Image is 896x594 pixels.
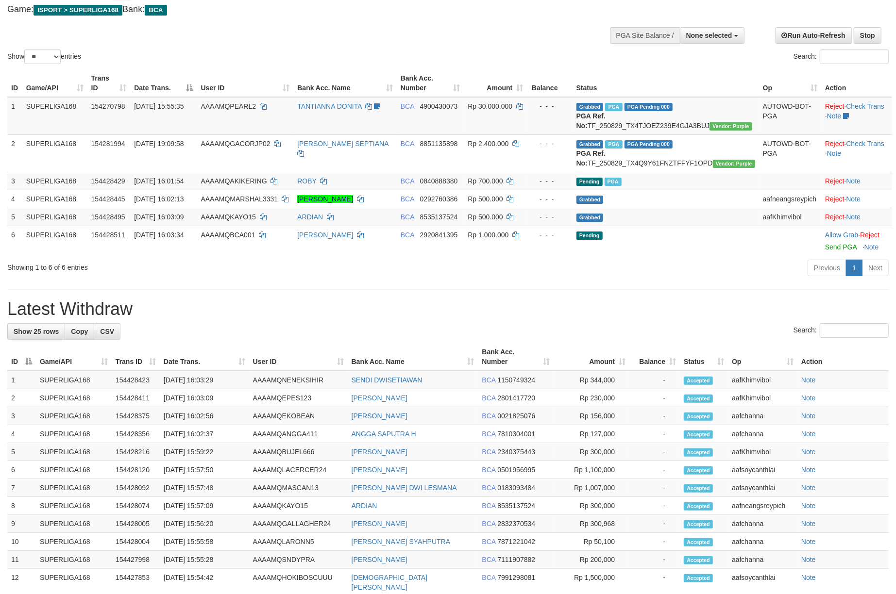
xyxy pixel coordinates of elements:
[297,213,323,221] a: ARDIAN
[825,102,845,110] a: Reject
[36,533,112,551] td: SUPERLIGA168
[846,102,885,110] a: Check Trans
[297,231,353,239] a: [PERSON_NAME]
[249,371,348,389] td: AAAAMQNENEKSIHIR
[827,149,842,157] a: Note
[352,448,407,456] a: [PERSON_NAME]
[794,49,889,64] label: Search:
[249,443,348,461] td: AAAAMQBUJEL666
[293,69,397,97] th: Bank Acc. Name: activate to sort column ascending
[201,140,270,148] span: AAAAMQGACORJP02
[112,343,160,371] th: Trans ID: activate to sort column ascending
[554,479,629,497] td: Rp 1,007,000
[629,425,680,443] td: -
[112,533,160,551] td: 154428004
[160,551,249,569] td: [DATE] 15:55:28
[7,97,22,135] td: 1
[249,533,348,551] td: AAAAMQLARONN5
[497,466,535,474] span: Copy 0501956995 to clipboard
[7,172,22,190] td: 3
[36,407,112,425] td: SUPERLIGA168
[420,195,458,203] span: Copy 0292760386 to clipboard
[7,226,22,256] td: 6
[573,97,759,135] td: TF_250829_TX4TJOEZ239E4GJA3BUJ
[576,140,604,148] span: Grabbed
[249,425,348,443] td: AAAAMQANGGA411
[684,395,713,403] span: Accepted
[794,323,889,338] label: Search:
[36,497,112,515] td: SUPERLIGA168
[629,551,680,569] td: -
[728,479,797,497] td: aafsoycanthlai
[862,260,889,276] a: Next
[576,112,606,130] b: PGA Ref. No:
[821,97,892,135] td: · ·
[821,226,892,256] td: ·
[34,5,122,16] span: ISPORT > SUPERLIGA168
[684,448,713,457] span: Accepted
[36,515,112,533] td: SUPERLIGA168
[71,328,88,335] span: Copy
[134,213,184,221] span: [DATE] 16:03:09
[7,551,36,569] td: 11
[482,466,495,474] span: BCA
[160,515,249,533] td: [DATE] 15:56:20
[821,208,892,226] td: ·
[401,177,414,185] span: BCA
[468,213,503,221] span: Rp 500.000
[7,515,36,533] td: 9
[201,231,255,239] span: AAAAMQBCA001
[7,5,588,15] h4: Game: Bank:
[401,213,414,221] span: BCA
[684,556,713,564] span: Accepted
[22,226,87,256] td: SUPERLIGA168
[825,140,845,148] a: Reject
[160,371,249,389] td: [DATE] 16:03:29
[728,533,797,551] td: aafchanna
[160,497,249,515] td: [DATE] 15:57:09
[297,102,362,110] a: TANTIANNA DONITA
[728,389,797,407] td: aafKhimvibol
[7,49,81,64] label: Show entries
[728,461,797,479] td: aafsoycanthlai
[759,69,821,97] th: Op: activate to sort column ascending
[497,484,535,492] span: Copy 0183093484 to clipboard
[554,551,629,569] td: Rp 200,000
[554,497,629,515] td: Rp 300,000
[420,213,458,221] span: Copy 8535137524 to clipboard
[531,212,568,222] div: - - -
[759,97,821,135] td: AUTOWD-BOT-PGA
[797,343,889,371] th: Action
[605,178,622,186] span: Marked by aafsoycanthlai
[134,177,184,185] span: [DATE] 16:01:54
[134,231,184,239] span: [DATE] 16:03:34
[468,140,508,148] span: Rp 2.400.000
[464,69,527,97] th: Amount: activate to sort column ascending
[201,177,267,185] span: AAAAMQAKIKERING
[468,102,512,110] span: Rp 30.000.000
[728,425,797,443] td: aafchanna
[684,520,713,528] span: Accepted
[846,260,862,276] a: 1
[160,407,249,425] td: [DATE] 16:02:56
[22,172,87,190] td: SUPERLIGA168
[605,140,622,148] span: Marked by aafnonsreyleab
[482,502,495,510] span: BCA
[352,538,451,545] a: [PERSON_NAME] SYAHPUTRA
[7,190,22,208] td: 4
[91,140,125,148] span: 154281994
[112,461,160,479] td: 154428120
[7,343,36,371] th: ID: activate to sort column descending
[629,343,680,371] th: Balance: activate to sort column ascending
[825,213,845,221] a: Reject
[482,430,495,438] span: BCA
[821,69,892,97] th: Action
[825,243,857,251] a: Send PGA
[629,515,680,533] td: -
[134,102,184,110] span: [DATE] 15:55:35
[728,371,797,389] td: aafKhimvibol
[7,461,36,479] td: 6
[801,520,816,528] a: Note
[576,149,606,167] b: PGA Ref. No:
[249,515,348,533] td: AAAAMQGALLAGHER24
